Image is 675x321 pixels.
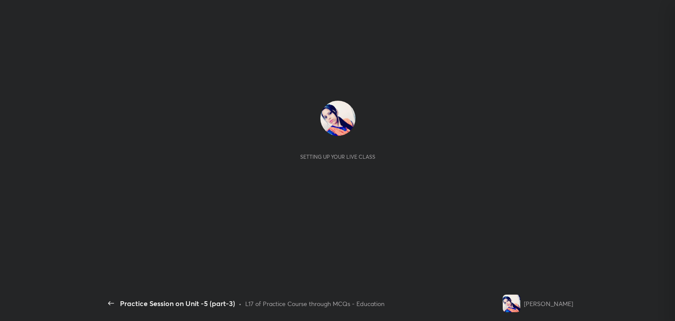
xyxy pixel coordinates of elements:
img: 3ec007b14afa42208d974be217fe0491.jpg [320,101,356,136]
div: Practice Session on Unit -5 (part-3) [120,298,235,309]
div: • [239,299,242,308]
div: L17 of Practice Course through MCQs - Education [245,299,385,308]
img: 3ec007b14afa42208d974be217fe0491.jpg [503,295,520,312]
div: [PERSON_NAME] [524,299,573,308]
div: Setting up your live class [300,153,375,160]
